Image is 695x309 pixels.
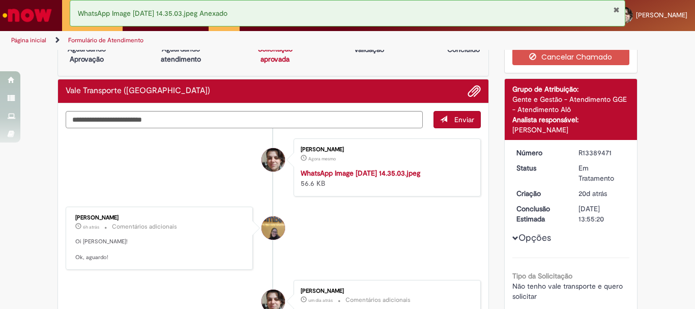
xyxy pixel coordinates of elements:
[509,204,571,224] dt: Conclusão Estimada
[613,6,620,14] button: Fechar Notificação
[512,84,630,94] div: Grupo de Atribuição:
[512,115,630,125] div: Analista responsável:
[11,36,46,44] a: Página inicial
[262,148,285,172] div: Elisa Goncalves Huff
[8,31,456,50] ul: Trilhas de página
[62,44,111,64] p: Aguardando Aprovação
[345,296,411,304] small: Comentários adicionais
[578,148,626,158] div: R13389471
[83,224,99,230] span: 6h atrás
[66,87,210,96] h2: Vale Transporte (VT) Histórico de tíquete
[301,168,470,188] div: 56.6 KB
[1,5,53,25] img: ServiceNow
[433,111,481,128] button: Enviar
[308,156,336,162] time: 28/08/2025 14:36:52
[112,222,177,231] small: Comentários adicionais
[454,115,474,124] span: Enviar
[301,288,470,294] div: [PERSON_NAME]
[156,44,206,64] p: Aguardando atendimento
[636,11,687,19] span: [PERSON_NAME]
[258,44,293,64] a: Solicitação aprovada
[75,215,245,221] div: [PERSON_NAME]
[509,188,571,199] dt: Criação
[512,282,625,301] span: Não tenho vale transporte e quero solicitar
[301,147,470,153] div: [PERSON_NAME]
[578,188,626,199] div: 09/08/2025 14:18:30
[78,9,227,18] span: WhatsApp Image [DATE] 14.35.03.jpeg Anexado
[83,224,99,230] time: 28/08/2025 08:12:29
[262,216,285,240] div: Amanda De Campos Gomes Do Nascimento
[68,36,143,44] a: Formulário de Atendimento
[308,297,333,303] span: um dia atrás
[509,163,571,173] dt: Status
[512,94,630,115] div: Gente e Gestão - Atendimento GGE - Atendimento Alô
[75,238,245,262] p: Oi [PERSON_NAME]! Ok, aguardo!
[578,163,626,183] div: Em Tratamento
[578,189,607,198] span: 20d atrás
[468,85,481,98] button: Adicionar anexos
[308,297,333,303] time: 27/08/2025 14:03:03
[512,271,572,280] b: Tipo da Solicitação
[578,204,626,224] div: [DATE] 13:55:20
[512,125,630,135] div: [PERSON_NAME]
[509,148,571,158] dt: Número
[578,189,607,198] time: 09/08/2025 14:18:30
[301,168,420,178] a: WhatsApp Image [DATE] 14.35.03.jpeg
[66,111,423,128] textarea: Digite sua mensagem aqui...
[512,49,630,65] button: Cancelar Chamado
[308,156,336,162] span: Agora mesmo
